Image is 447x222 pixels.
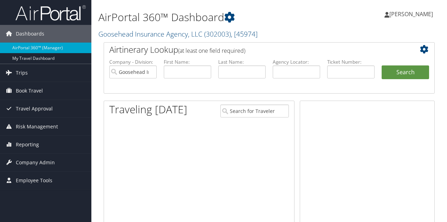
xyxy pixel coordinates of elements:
label: Last Name: [218,58,266,65]
span: Trips [16,64,28,82]
span: Reporting [16,136,39,153]
input: Search for Traveler [220,104,289,118]
label: Agency Locator: [273,58,320,65]
span: ( 302003 ) [204,29,231,39]
h1: AirPortal 360™ Dashboard [98,10,326,25]
span: Travel Approval [16,100,53,118]
h1: Traveling [DATE] [109,102,187,117]
a: [PERSON_NAME] [384,4,440,25]
span: Company Admin [16,154,55,171]
img: airportal-logo.png [15,5,86,21]
label: Ticket Number: [327,58,375,65]
span: [PERSON_NAME] [389,10,433,18]
span: Employee Tools [16,172,52,189]
a: Goosehead Insurance Agency, LLC [98,29,258,39]
label: First Name: [164,58,211,65]
h2: Airtinerary Lookup [109,44,402,56]
span: (at least one field required) [178,47,245,55]
span: Risk Management [16,118,58,135]
label: Company - Division: [109,58,157,65]
span: Book Travel [16,82,43,100]
button: Search [382,65,429,80]
span: , [ 45974 ] [231,29,258,39]
span: Dashboards [16,25,44,43]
